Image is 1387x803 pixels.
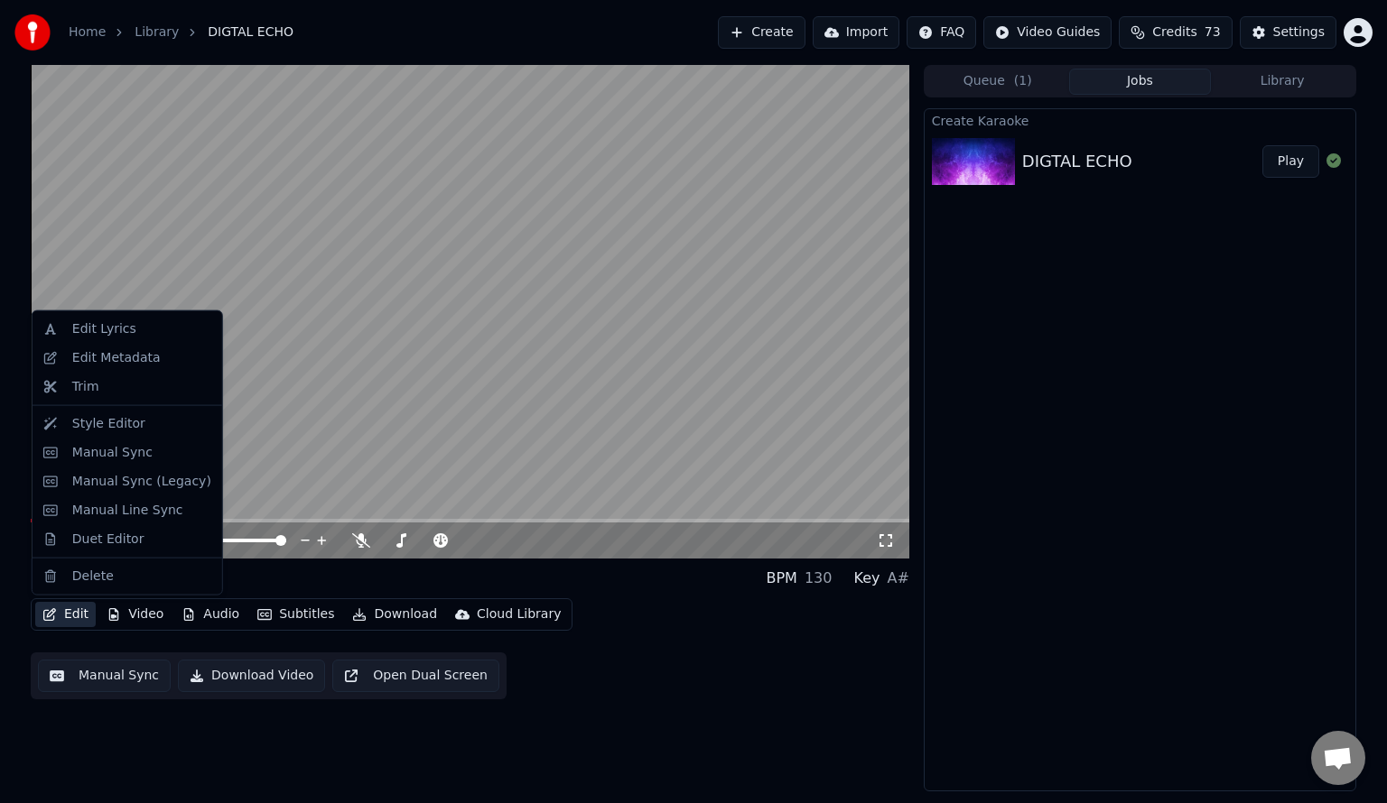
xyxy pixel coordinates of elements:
[72,567,114,585] div: Delete
[718,16,805,49] button: Create
[38,660,171,692] button: Manual Sync
[1069,69,1212,95] button: Jobs
[983,16,1112,49] button: Video Guides
[1119,16,1232,49] button: Credits73
[250,602,341,627] button: Subtitles
[178,660,325,692] button: Download Video
[1273,23,1325,42] div: Settings
[1022,149,1132,174] div: DIGTAL ECHO
[1262,145,1319,178] button: Play
[35,602,96,627] button: Edit
[1311,731,1365,785] a: 채팅 열기
[69,23,293,42] nav: breadcrumb
[1240,16,1336,49] button: Settings
[926,69,1069,95] button: Queue
[72,320,136,338] div: Edit Lyrics
[99,602,171,627] button: Video
[72,378,99,396] div: Trim
[925,109,1355,131] div: Create Karaoke
[174,602,247,627] button: Audio
[345,602,444,627] button: Download
[72,444,153,462] div: Manual Sync
[1205,23,1221,42] span: 73
[907,16,976,49] button: FAQ
[813,16,899,49] button: Import
[14,14,51,51] img: youka
[72,502,183,520] div: Manual Line Sync
[72,415,145,433] div: Style Editor
[208,23,293,42] span: DIGTAL ECHO
[332,660,499,692] button: Open Dual Screen
[69,23,106,42] a: Home
[1152,23,1196,42] span: Credits
[72,473,211,491] div: Manual Sync (Legacy)
[72,530,144,548] div: Duet Editor
[766,568,796,589] div: BPM
[805,568,833,589] div: 130
[887,568,908,589] div: A#
[1014,72,1032,90] span: ( 1 )
[1211,69,1354,95] button: Library
[72,349,161,367] div: Edit Metadata
[853,568,880,589] div: Key
[477,605,561,623] div: Cloud Library
[135,23,179,42] a: Library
